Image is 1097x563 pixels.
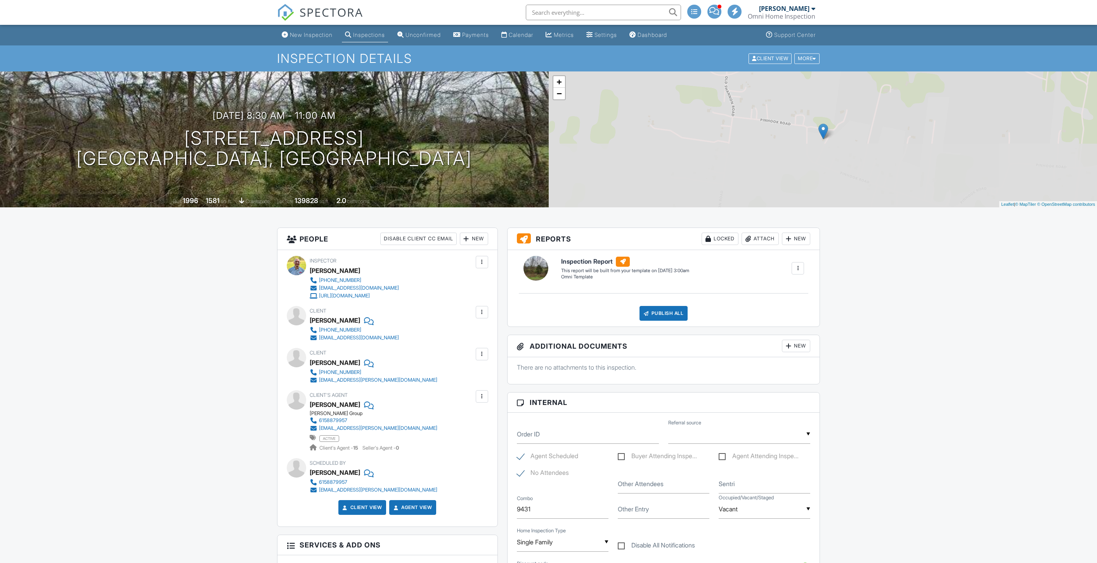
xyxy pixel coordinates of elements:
label: Other Attendees [618,480,664,488]
div: Payments [462,31,489,38]
a: Support Center [763,28,819,42]
h3: Internal [508,393,820,413]
div: Client View [749,53,792,64]
div: Support Center [774,31,816,38]
a: [EMAIL_ADDRESS][PERSON_NAME][DOMAIN_NAME] [310,424,437,432]
div: [PHONE_NUMBER] [319,369,361,375]
span: Seller's Agent - [362,445,399,451]
div: 2.0 [336,196,346,205]
h3: Reports [508,228,820,250]
div: [PERSON_NAME] [310,357,360,368]
a: Dashboard [626,28,670,42]
a: [PHONE_NUMBER] [310,326,399,334]
h6: Inspection Report [561,257,689,267]
div: | [999,201,1097,208]
label: Sentri [719,480,735,488]
a: [PHONE_NUMBER] [310,368,437,376]
div: 6158879957 [319,417,347,424]
p: There are no attachments to this inspection. [517,363,811,372]
a: [EMAIL_ADDRESS][DOMAIN_NAME] [310,334,399,342]
div: Omni Template [561,274,689,280]
a: Calendar [498,28,536,42]
div: Dashboard [638,31,667,38]
a: [PERSON_NAME] [310,399,360,410]
div: [PHONE_NUMBER] [319,327,361,333]
label: Order ID [517,430,540,438]
div: 6158879957 [319,479,347,485]
div: [PERSON_NAME] [310,315,360,326]
h3: People [277,228,497,250]
div: Unconfirmed [406,31,441,38]
span: Client's Agent [310,392,348,398]
label: Home Inspection Type [517,527,566,534]
a: © MapTiler [1015,202,1036,207]
div: 1996 [183,196,198,205]
div: Disable Client CC Email [380,233,457,245]
div: New [460,233,488,245]
span: SPECTORA [300,4,363,20]
div: [EMAIL_ADDRESS][PERSON_NAME][DOMAIN_NAME] [319,377,437,383]
div: [URL][DOMAIN_NAME] [319,293,370,299]
div: Attach [742,233,779,245]
a: [EMAIL_ADDRESS][DOMAIN_NAME] [310,284,399,292]
a: Metrics [542,28,577,42]
span: bathrooms [347,198,369,204]
div: [EMAIL_ADDRESS][PERSON_NAME][DOMAIN_NAME] [319,425,437,431]
a: Inspections [342,28,388,42]
strong: 15 [353,445,358,451]
a: © OpenStreetMap contributors [1037,202,1095,207]
div: More [794,53,820,64]
h3: Services & Add ons [277,535,497,555]
a: [EMAIL_ADDRESS][PERSON_NAME][DOMAIN_NAME] [310,376,437,384]
div: New Inspection [290,31,333,38]
a: Agent View [392,504,432,511]
div: This report will be built from your template on [DATE] 3:00am [561,268,689,274]
h1: Inspection Details [277,52,820,65]
div: Inspections [353,31,385,38]
label: Agent Attending Inspection [719,452,799,462]
div: Settings [594,31,617,38]
label: Other Entry [618,505,649,513]
span: sq.ft. [319,198,329,204]
strong: 0 [396,445,399,451]
input: Other Attendees [618,474,709,493]
a: SPECTORA [277,10,363,27]
input: Search everything... [526,5,681,20]
a: [PHONE_NUMBER] [310,276,399,284]
a: Payments [450,28,492,42]
a: Settings [583,28,620,42]
span: Inspector [310,258,336,264]
div: [EMAIL_ADDRESS][PERSON_NAME][DOMAIN_NAME] [319,487,437,493]
div: [PERSON_NAME] [310,467,360,478]
span: Client [310,308,326,314]
div: [PERSON_NAME] [759,5,809,12]
div: 1581 [206,196,220,205]
label: No Attendees [517,469,569,479]
a: Leaflet [1001,202,1014,207]
span: Lot Size [277,198,293,204]
div: New [782,233,810,245]
div: Calendar [509,31,533,38]
label: Buyer Attending Inspection [618,452,697,462]
span: sq. ft. [221,198,232,204]
a: New Inspection [279,28,336,42]
span: Scheduled By [310,460,346,466]
div: Metrics [554,31,574,38]
span: Built [173,198,182,204]
h1: [STREET_ADDRESS] [GEOGRAPHIC_DATA], [GEOGRAPHIC_DATA] [76,128,472,169]
label: Combo [517,495,533,502]
a: Zoom in [553,76,565,88]
div: [PERSON_NAME] [310,265,360,276]
a: Zoom out [553,88,565,99]
a: Client View [748,55,794,61]
div: New [782,340,810,352]
span: Client [310,350,326,356]
span: Client's Agent - [319,445,359,451]
label: Referral source [668,419,701,426]
h3: Additional Documents [508,335,820,357]
label: Occupied/Vacant/Staged [719,494,774,501]
input: Combo [517,500,608,519]
div: [EMAIL_ADDRESS][DOMAIN_NAME] [319,335,399,341]
h3: [DATE] 8:30 am - 11:00 am [213,110,336,121]
div: Locked [702,233,738,245]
